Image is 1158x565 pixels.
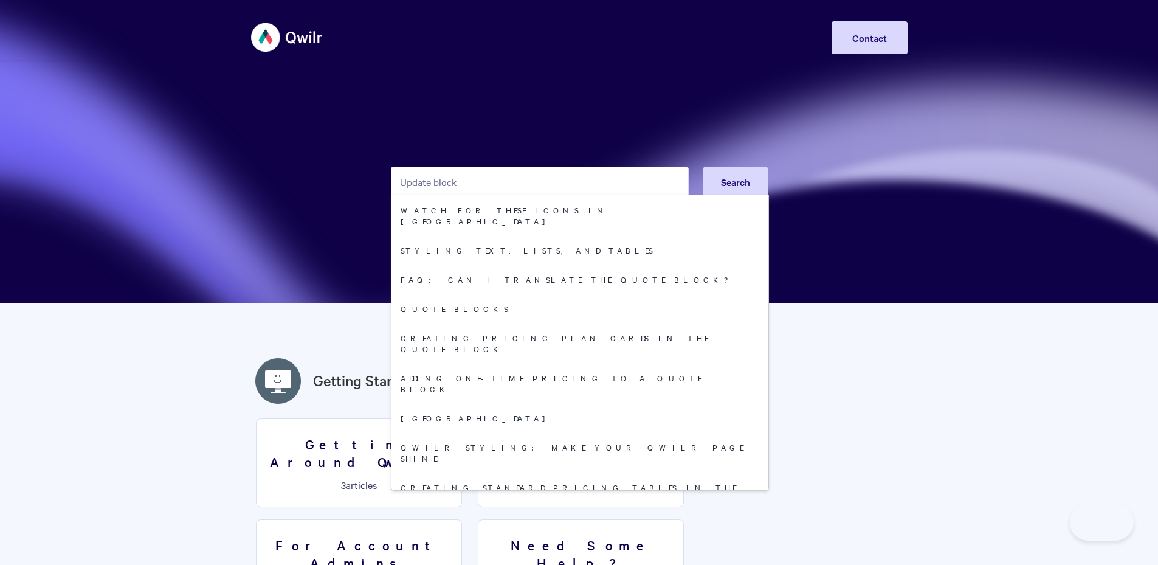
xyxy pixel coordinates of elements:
a: Contact [832,21,908,54]
p: articles [264,479,454,490]
a: Adding One-Time Pricing To A Quote Block [391,363,768,403]
a: Qwilr styling: Make Your Qwilr Page Shine! [391,432,768,473]
a: [GEOGRAPHIC_DATA] [391,403,768,432]
button: Search [703,167,768,197]
a: Quote Blocks [391,294,768,323]
a: FAQ: Can I translate the Quote Block? [391,265,768,294]
a: Getting Started [313,370,413,392]
a: Styling text, lists, and tables [391,235,768,265]
span: 3 [341,478,346,491]
a: Getting Around Qwilr 3articles [256,418,462,507]
img: Qwilr Help Center [251,15,323,60]
a: Watch for these icons in [GEOGRAPHIC_DATA] [391,195,768,235]
span: Search [721,175,750,189]
input: Search the knowledge base [391,167,689,197]
a: Creating pricing plan cards in the Quote Block [391,323,768,363]
a: Creating standard pricing tables in the Quote Block [391,473,768,513]
h3: Getting Around Qwilr [264,435,454,470]
iframe: Toggle Customer Support [1070,504,1134,541]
